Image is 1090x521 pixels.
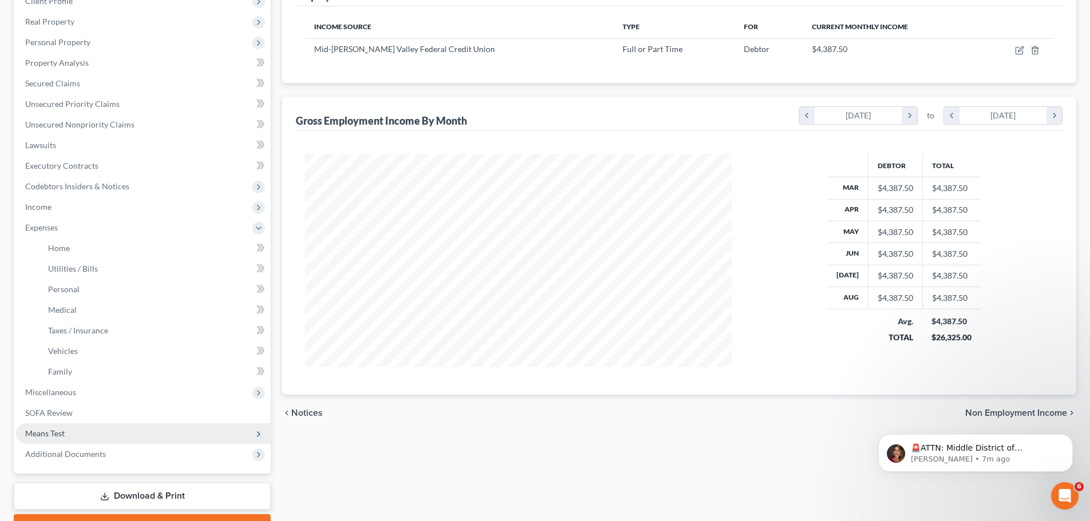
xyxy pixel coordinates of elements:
[16,156,271,176] a: Executory Contracts
[25,58,89,67] span: Property Analysis
[922,199,981,221] td: $4,387.50
[861,410,1090,490] iframe: Intercom notifications message
[282,408,323,417] button: chevron_left Notices
[16,114,271,135] a: Unsecured Nonpriority Claims
[25,202,51,212] span: Income
[25,99,120,109] span: Unsecured Priority Claims
[902,107,917,124] i: chevron_right
[25,181,129,191] span: Codebtors Insiders & Notices
[623,44,683,54] span: Full or Part Time
[927,110,934,121] span: to
[827,287,869,309] th: Aug
[922,265,981,287] td: $4,387.50
[922,243,981,265] td: $4,387.50
[25,161,98,170] span: Executory Contracts
[25,140,56,150] span: Lawsuits
[878,226,913,238] div: $4,387.50
[1067,408,1076,417] i: chevron_right
[14,483,271,510] a: Download & Print
[16,73,271,94] a: Secured Claims
[827,221,869,242] th: May
[877,332,913,343] div: TOTAL
[25,449,106,459] span: Additional Documents
[827,177,869,199] th: Mar
[960,107,1047,124] div: [DATE]
[25,222,58,232] span: Expenses
[922,154,981,177] th: Total
[922,287,981,309] td: $4,387.50
[25,120,134,129] span: Unsecured Nonpriority Claims
[932,332,972,343] div: $26,325.00
[878,292,913,304] div: $4,387.50
[1047,107,1062,124] i: chevron_right
[48,305,77,315] span: Medical
[25,408,73,417] span: SOFA Review
[932,316,972,327] div: $4,387.50
[25,37,90,47] span: Personal Property
[878,248,913,260] div: $4,387.50
[39,341,271,361] a: Vehicles
[25,78,80,88] span: Secured Claims
[623,22,640,31] span: Type
[815,107,902,124] div: [DATE]
[744,22,758,31] span: For
[799,107,815,124] i: chevron_left
[812,22,908,31] span: Current Monthly Income
[16,53,271,73] a: Property Analysis
[314,22,371,31] span: Income Source
[744,44,770,54] span: Debtor
[39,361,271,382] a: Family
[965,408,1076,417] button: Non Employment Income chevron_right
[39,238,271,258] a: Home
[877,316,913,327] div: Avg.
[48,243,70,253] span: Home
[314,44,495,54] span: Mid-[PERSON_NAME] Valley Federal Credit Union
[16,403,271,423] a: SOFA Review
[922,221,981,242] td: $4,387.50
[868,154,922,177] th: Debtor
[291,408,323,417] span: Notices
[48,325,108,335] span: Taxes / Insurance
[812,44,847,54] span: $4,387.50
[39,279,271,300] a: Personal
[922,177,981,199] td: $4,387.50
[827,199,869,221] th: Apr
[39,320,271,341] a: Taxes / Insurance
[16,94,271,114] a: Unsecured Priority Claims
[48,367,72,376] span: Family
[944,107,960,124] i: chevron_left
[48,346,78,356] span: Vehicles
[965,408,1067,417] span: Non Employment Income
[48,284,80,294] span: Personal
[25,428,65,438] span: Means Test
[48,264,98,273] span: Utilities / Bills
[16,135,271,156] a: Lawsuits
[878,270,913,281] div: $4,387.50
[878,204,913,216] div: $4,387.50
[296,114,467,128] div: Gross Employment Income By Month
[878,182,913,194] div: $4,387.50
[282,408,291,417] i: chevron_left
[1051,482,1079,510] iframe: Intercom live chat
[827,265,869,287] th: [DATE]
[25,387,76,397] span: Miscellaneous
[827,243,869,265] th: Jun
[1075,482,1084,491] span: 6
[25,17,74,26] span: Real Property
[39,300,271,320] a: Medical
[39,258,271,279] a: Utilities / Bills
